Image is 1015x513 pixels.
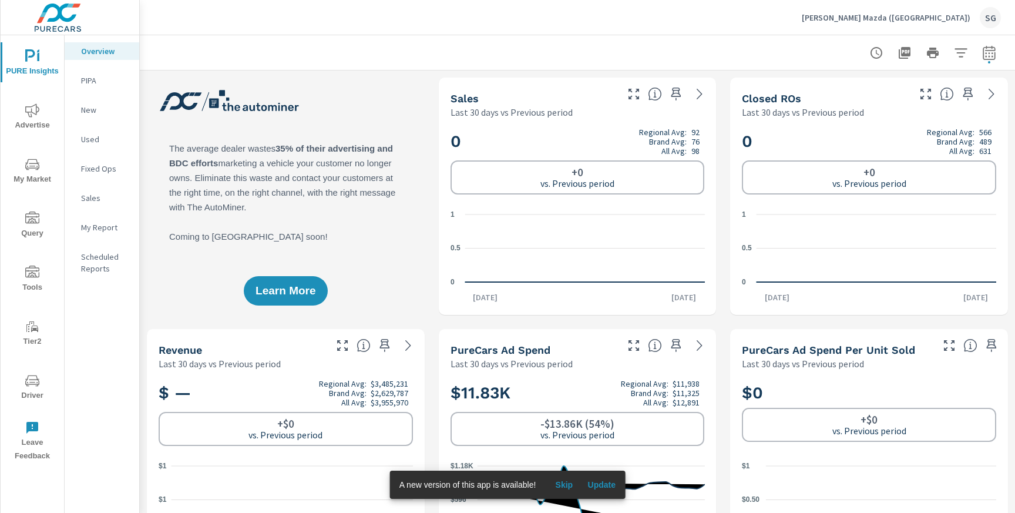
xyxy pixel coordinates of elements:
p: [DATE] [757,291,798,303]
p: $11,325 [673,388,700,398]
div: Scheduled Reports [65,248,139,277]
span: Number of Repair Orders Closed by the selected dealership group over the selected time range. [So... [940,87,954,101]
button: Print Report [921,41,945,65]
p: [DATE] [663,291,704,303]
p: All Avg: [949,146,974,156]
span: Total cost of media for all PureCars channels for the selected dealership group over the selected... [648,338,662,353]
span: Advertise [4,103,61,132]
span: Save this to your personalized report [982,336,1001,355]
text: 1 [742,210,746,219]
p: vs. Previous period [540,178,614,189]
a: See more details in report [399,336,418,355]
p: $3,955,970 [371,398,408,407]
p: My Report [81,222,130,233]
span: Number of vehicles sold by the dealership over the selected date range. [Source: This data is sou... [648,87,662,101]
h6: +$0 [277,418,294,430]
span: Learn More [256,286,315,296]
p: vs. Previous period [248,430,322,440]
div: Overview [65,42,139,60]
text: $1.18K [451,462,473,470]
span: PURE Insights [4,49,61,78]
span: Driver [4,374,61,403]
button: "Export Report to PDF" [893,41,916,65]
p: $2,629,787 [371,388,408,398]
p: New [81,104,130,116]
button: Make Fullscreen [916,85,935,103]
text: $0.50 [742,496,759,504]
p: Last 30 days vs Previous period [742,357,864,371]
span: Tier2 [4,320,61,348]
p: $3,485,231 [371,379,408,388]
button: Make Fullscreen [624,85,643,103]
h5: Revenue [159,344,202,356]
button: Apply Filters [949,41,973,65]
p: 92 [691,128,700,137]
p: Scheduled Reports [81,251,130,274]
span: Save this to your personalized report [959,85,977,103]
text: 0 [451,278,455,286]
p: [PERSON_NAME] Mazda ([GEOGRAPHIC_DATA]) [802,12,970,23]
div: SG [980,7,1001,28]
div: nav menu [1,35,64,468]
span: Save this to your personalized report [375,336,394,355]
text: 0.5 [742,244,752,253]
p: vs. Previous period [832,425,906,436]
p: 76 [691,137,700,146]
h2: 0 [451,128,705,156]
span: Save this to your personalized report [667,85,685,103]
h6: -$13.86K (54%) [540,418,614,430]
h6: +0 [572,166,583,178]
p: 98 [691,146,700,156]
text: 1 [451,210,455,219]
p: Last 30 days vs Previous period [159,357,281,371]
h6: +0 [863,166,875,178]
p: 489 [979,137,992,146]
p: Regional Avg: [319,379,367,388]
text: 0 [742,278,746,286]
span: Query [4,212,61,240]
p: All Avg: [661,146,687,156]
span: Save this to your personalized report [667,336,685,355]
text: 0.5 [451,244,461,253]
h5: Sales [451,92,479,105]
h5: PureCars Ad Spend Per Unit Sold [742,344,915,356]
p: PIPA [81,75,130,86]
button: Select Date Range [977,41,1001,65]
div: My Report [65,219,139,236]
p: Regional Avg: [621,379,668,388]
p: Overview [81,45,130,57]
h5: Closed ROs [742,92,801,105]
span: Leave Feedback [4,421,61,463]
span: Total sales revenue over the selected date range. [Source: This data is sourced from the dealer’s... [357,338,371,353]
text: $596 [451,495,466,504]
div: Used [65,130,139,148]
text: $1 [159,496,167,504]
div: Fixed Ops [65,160,139,177]
span: My Market [4,157,61,186]
p: Brand Avg: [329,388,367,398]
text: $1 [159,462,167,470]
div: Sales [65,189,139,207]
p: All Avg: [341,398,367,407]
span: Average cost of advertising per each vehicle sold at the dealer over the selected date range. The... [963,338,977,353]
h2: $ — [159,379,413,407]
span: A new version of this app is available! [399,480,536,489]
p: Last 30 days vs Previous period [451,357,573,371]
div: PIPA [65,72,139,89]
button: Update [583,475,620,494]
p: vs. Previous period [832,178,906,189]
span: Skip [550,480,578,490]
p: Used [81,133,130,145]
p: Brand Avg: [937,137,974,146]
p: [DATE] [465,291,506,303]
p: 631 [979,146,992,156]
p: Fixed Ops [81,163,130,175]
p: All Avg: [643,398,668,407]
button: Learn More [244,276,327,306]
h6: +$0 [861,414,878,425]
a: See more details in report [690,336,709,355]
p: Regional Avg: [639,128,687,137]
p: Last 30 days vs Previous period [742,105,864,119]
button: Make Fullscreen [940,336,959,355]
p: Brand Avg: [649,137,687,146]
